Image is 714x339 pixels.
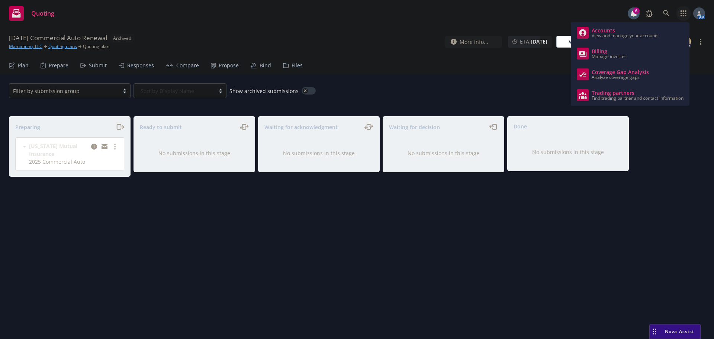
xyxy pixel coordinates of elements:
a: copy logging email [100,142,109,151]
span: Show archived submissions [229,87,299,95]
a: moveLeftRight [240,122,249,131]
div: No submissions in this stage [395,149,492,157]
a: Accounts [574,24,686,42]
div: Prepare [49,63,68,68]
div: Submit [89,63,107,68]
a: Switch app [676,6,691,21]
a: more [696,37,705,46]
span: Trading partners [592,90,684,96]
a: Quoting plans [48,43,77,50]
div: No submissions in this stage [270,149,367,157]
span: 2025 Commercial Auto [29,158,119,166]
span: Billing [592,48,627,54]
button: More info... [445,36,502,48]
div: Propose [219,63,239,68]
a: Search [659,6,674,21]
a: Trading partners [574,86,686,104]
div: Compare [176,63,199,68]
a: View renewal prep case [556,36,646,48]
span: Coverage Gap Analysis [592,69,649,75]
span: [DATE] Commercial Auto Renewal [9,33,107,43]
span: Manage invoices [592,54,627,59]
a: Quoting [6,3,57,24]
div: 6 [633,7,640,14]
div: Bind [260,63,271,68]
span: Quoting plan [83,43,109,50]
strong: [DATE] [531,38,547,45]
span: Find trading partner and contact information [592,96,684,100]
a: moveLeft [489,122,498,131]
span: Ready to submit [140,123,182,131]
a: copy logging email [90,142,99,151]
span: View and manage your accounts [592,33,659,38]
span: Archived [113,35,131,42]
a: moveLeftRight [364,122,373,131]
span: Sort by Display Name [141,87,194,95]
span: Nova Assist [665,328,694,335]
a: Report a Bug [642,6,657,21]
div: Responses [127,63,154,68]
span: Done [514,122,527,130]
div: No submissions in this stage [146,149,243,157]
div: View renewal prep case [569,36,633,47]
button: Nova Assist [649,324,701,339]
div: No submissions in this stage [520,148,617,156]
a: Mamahuhu, LLC [9,43,42,50]
div: Files [292,63,303,68]
span: ETA : [520,38,547,45]
a: Coverage Gap Analysis [574,65,686,83]
a: more [110,142,119,151]
span: Analyze coverage gaps [592,75,649,80]
span: Waiting for decision [389,123,440,131]
a: moveRight [115,122,124,131]
div: Drag to move [650,324,659,339]
span: Quoting [31,10,54,16]
a: Billing [574,45,686,63]
span: Sort by Display Name [138,87,211,95]
span: More info... [460,38,488,46]
span: [US_STATE] Mutual Insurance [29,142,88,158]
span: Accounts [592,28,659,33]
div: Plan [18,63,29,68]
span: Preparing [15,123,40,131]
span: Waiting for acknowledgment [264,123,338,131]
